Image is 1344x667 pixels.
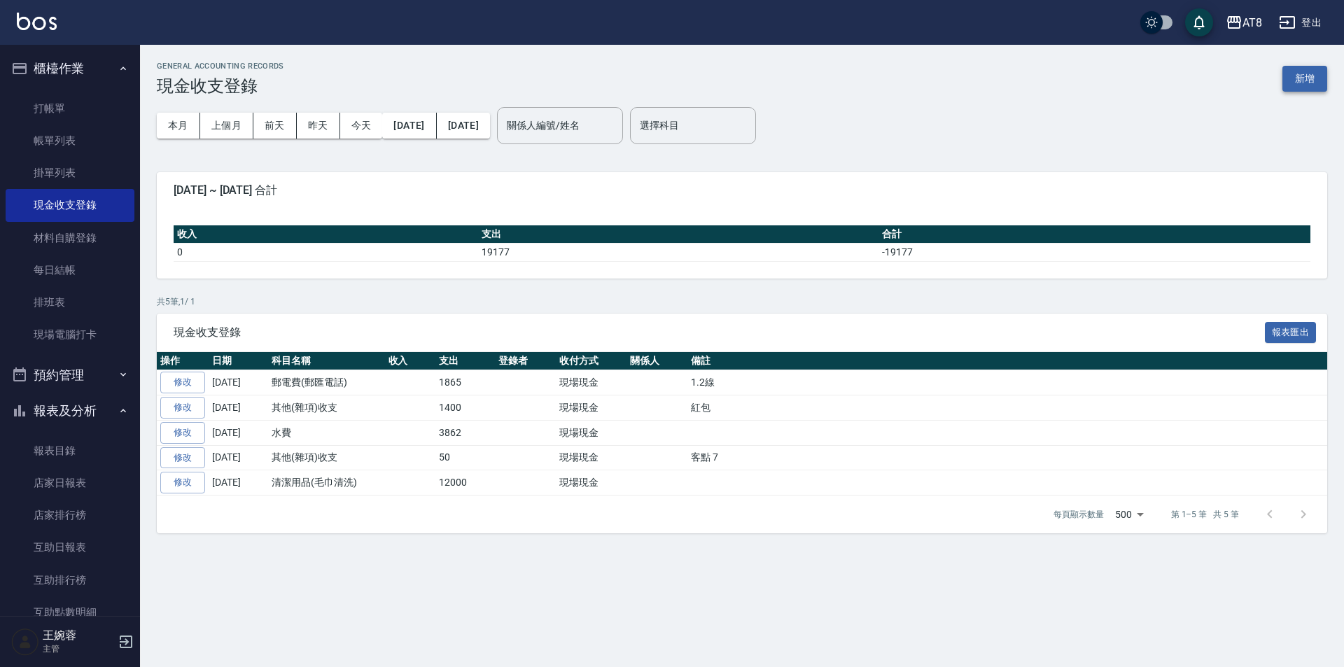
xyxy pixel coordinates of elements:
[626,352,687,370] th: 關係人
[6,499,134,531] a: 店家排行榜
[687,395,1327,421] td: 紅包
[1220,8,1268,37] button: AT8
[435,370,495,395] td: 1865
[687,445,1327,470] td: 客點 7
[435,395,495,421] td: 1400
[268,470,385,496] td: 清潔用品(毛巾清洗)
[157,76,284,96] h3: 現金收支登錄
[1265,322,1317,344] button: 報表匯出
[43,629,114,643] h5: 王婉蓉
[556,445,626,470] td: 現場現金
[1282,71,1327,85] a: 新增
[556,370,626,395] td: 現場現金
[268,395,385,421] td: 其他(雜項)收支
[174,183,1310,197] span: [DATE] ~ [DATE] 合計
[268,420,385,445] td: 水費
[1242,14,1262,31] div: AT8
[478,225,878,244] th: 支出
[268,445,385,470] td: 其他(雜項)收支
[200,113,253,139] button: 上個月
[1053,508,1104,521] p: 每頁顯示數量
[435,420,495,445] td: 3862
[174,325,1265,339] span: 現金收支登錄
[6,189,134,221] a: 現金收支登錄
[6,393,134,429] button: 報表及分析
[157,62,284,71] h2: GENERAL ACCOUNTING RECORDS
[209,395,268,421] td: [DATE]
[6,254,134,286] a: 每日結帳
[160,372,205,393] a: 修改
[209,445,268,470] td: [DATE]
[435,445,495,470] td: 50
[6,467,134,499] a: 店家日報表
[6,435,134,467] a: 報表目錄
[6,157,134,189] a: 掛單列表
[157,352,209,370] th: 操作
[385,352,436,370] th: 收入
[1273,10,1327,36] button: 登出
[209,352,268,370] th: 日期
[297,113,340,139] button: 昨天
[209,370,268,395] td: [DATE]
[160,447,205,469] a: 修改
[174,243,478,261] td: 0
[209,470,268,496] td: [DATE]
[6,531,134,563] a: 互助日報表
[437,113,490,139] button: [DATE]
[6,125,134,157] a: 帳單列表
[157,295,1327,308] p: 共 5 筆, 1 / 1
[6,286,134,318] a: 排班表
[268,370,385,395] td: 郵電費(郵匯電話)
[1171,508,1239,521] p: 第 1–5 筆 共 5 筆
[1265,325,1317,338] a: 報表匯出
[556,470,626,496] td: 現場現金
[6,222,134,254] a: 材料自購登錄
[478,243,878,261] td: 19177
[157,113,200,139] button: 本月
[160,472,205,493] a: 修改
[6,564,134,596] a: 互助排行榜
[268,352,385,370] th: 科目名稱
[6,357,134,393] button: 預約管理
[878,225,1310,244] th: 合計
[6,318,134,351] a: 現場電腦打卡
[1282,66,1327,92] button: 新增
[6,92,134,125] a: 打帳單
[160,422,205,444] a: 修改
[6,596,134,629] a: 互助點數明細
[556,352,626,370] th: 收付方式
[435,352,495,370] th: 支出
[556,420,626,445] td: 現場現金
[687,352,1327,370] th: 備註
[1185,8,1213,36] button: save
[209,420,268,445] td: [DATE]
[43,643,114,655] p: 主管
[495,352,556,370] th: 登錄者
[253,113,297,139] button: 前天
[340,113,383,139] button: 今天
[174,225,478,244] th: 收入
[11,628,39,656] img: Person
[1109,496,1149,533] div: 500
[17,13,57,30] img: Logo
[160,397,205,419] a: 修改
[687,370,1327,395] td: 1.2線
[382,113,436,139] button: [DATE]
[435,470,495,496] td: 12000
[878,243,1310,261] td: -19177
[6,50,134,87] button: 櫃檯作業
[556,395,626,421] td: 現場現金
